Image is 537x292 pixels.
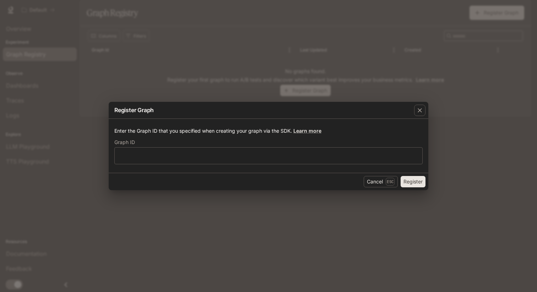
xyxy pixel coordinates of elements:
[114,106,154,114] p: Register Graph
[293,128,321,134] a: Learn more
[114,127,423,134] p: Enter the Graph ID that you specified when creating your graph via the SDK.
[114,140,135,145] p: Graph ID
[364,176,398,187] button: CancelEsc
[401,176,425,187] button: Register
[386,178,395,186] p: Esc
